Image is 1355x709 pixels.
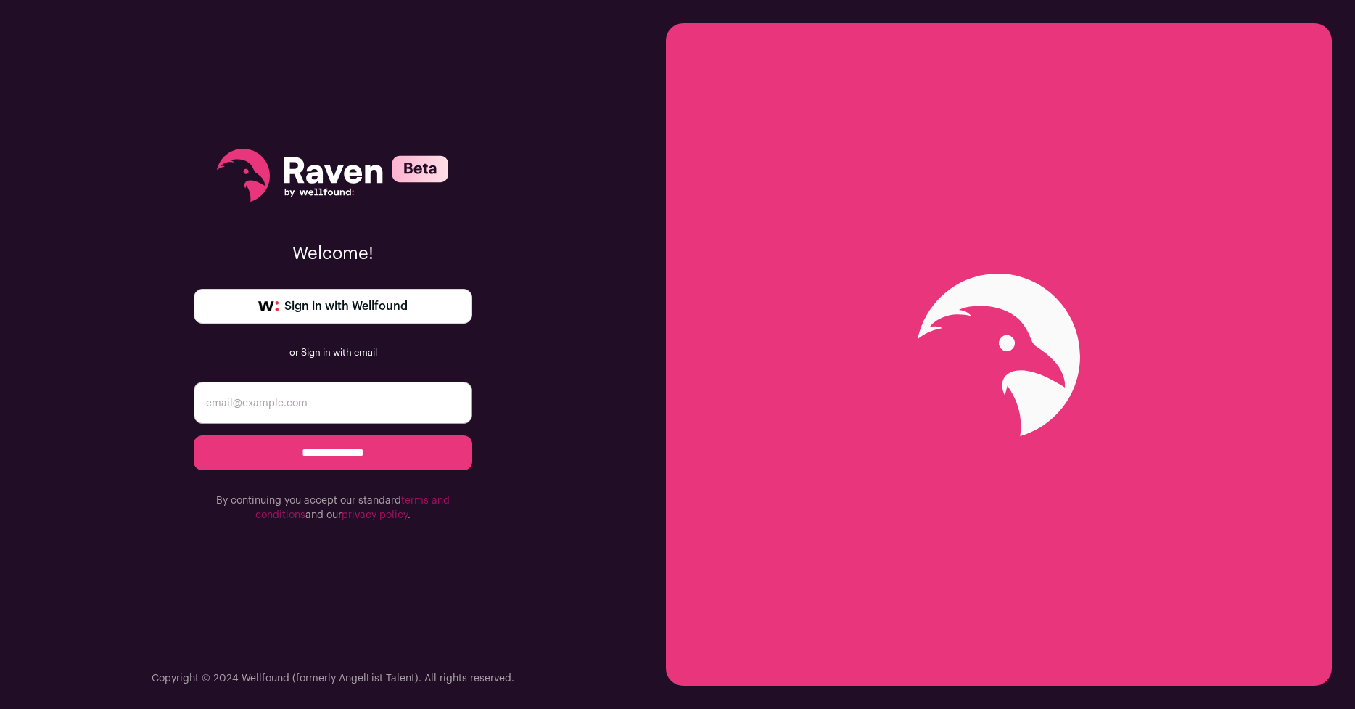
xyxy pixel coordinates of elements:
[284,298,408,315] span: Sign in with Wellfound
[194,289,472,324] a: Sign in with Wellfound
[152,671,514,686] p: Copyright © 2024 Wellfound (formerly AngelList Talent). All rights reserved.
[258,301,279,311] img: wellfound-symbol-flush-black-fb3c872781a75f747ccb3a119075da62bfe97bd399995f84a933054e44a575c4.png
[194,242,472,266] p: Welcome!
[342,510,408,520] a: privacy policy
[194,493,472,522] p: By continuing you accept our standard and our .
[194,382,472,424] input: email@example.com
[287,347,379,358] div: or Sign in with email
